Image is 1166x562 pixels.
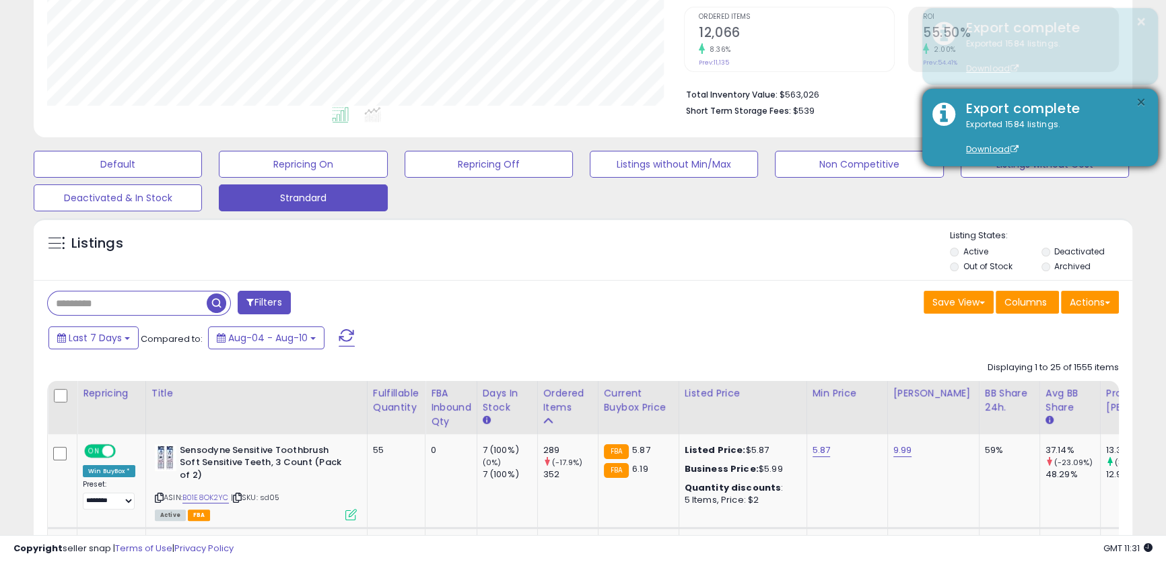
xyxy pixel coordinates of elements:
div: : [685,482,796,494]
small: Prev: 11,135 [699,59,729,67]
label: Out of Stock [963,260,1012,272]
span: All listings currently available for purchase on Amazon [155,510,186,521]
button: Non Competitive [775,151,943,178]
div: Min Price [813,386,882,400]
a: B01E8OK2YC [182,492,229,503]
button: Filters [238,291,290,314]
button: Save View [924,291,994,314]
button: Default [34,151,202,178]
span: OFF [114,445,135,456]
button: Listings without Min/Max [590,151,758,178]
span: 2025-08-18 11:31 GMT [1103,542,1153,555]
button: Strandard [219,184,387,211]
label: Active [963,246,988,257]
div: 352 [543,468,598,481]
button: Aug-04 - Aug-10 [208,326,324,349]
b: Total Inventory Value: [686,89,778,100]
small: (-23.09%) [1054,457,1093,468]
div: 48.29% [1045,468,1100,481]
div: 59% [985,444,1029,456]
span: 6.19 [632,462,648,475]
span: Ordered Items [699,13,894,21]
small: (3.02%) [1115,457,1144,468]
div: 7 (100%) [483,444,537,456]
div: seller snap | | [13,542,234,555]
a: Download [966,143,1019,155]
button: × [1136,13,1146,30]
div: 7 (100%) [483,468,537,481]
div: 5 Items, Price: $2 [685,494,796,506]
div: Exported 1584 listings. [956,38,1148,75]
strong: Copyright [13,542,63,555]
div: Repricing [83,386,140,400]
div: Fulfillable Quantity [373,386,419,415]
div: Title [151,386,362,400]
a: Terms of Use [115,542,172,555]
div: 0 [431,444,467,456]
h5: Listings [71,234,123,253]
small: Avg BB Share. [1045,415,1054,427]
div: Listed Price [685,386,801,400]
span: $539 [793,104,815,117]
div: $5.99 [685,463,796,475]
small: 8.36% [705,44,731,55]
div: Exported 1584 listings. [956,118,1148,156]
span: Columns [1004,295,1047,309]
div: 55 [373,444,415,456]
button: Columns [996,291,1059,314]
div: 289 [543,444,598,456]
div: $5.87 [685,444,796,456]
h2: 12,066 [699,25,894,43]
div: Win BuyBox * [83,465,135,477]
li: $563,026 [686,85,1109,102]
a: 5.87 [813,444,831,457]
b: Quantity discounts [685,481,782,494]
b: Business Price: [685,462,759,475]
div: FBA inbound Qty [431,386,471,429]
span: ON [85,445,102,456]
button: Repricing Off [405,151,573,178]
span: Last 7 Days [69,331,122,345]
div: Export complete [956,18,1148,38]
button: Deactivated & In Stock [34,184,202,211]
p: Listing States: [950,230,1132,242]
b: Short Term Storage Fees: [686,105,791,116]
div: Days In Stock [483,386,532,415]
a: Download [966,63,1019,74]
span: Aug-04 - Aug-10 [228,331,308,345]
div: Avg BB Share [1045,386,1095,415]
div: Preset: [83,480,135,510]
div: Displaying 1 to 25 of 1555 items [988,361,1119,374]
div: BB Share 24h. [985,386,1034,415]
button: Actions [1061,291,1119,314]
label: Archived [1054,260,1091,272]
a: Privacy Policy [174,542,234,555]
button: Last 7 Days [48,326,139,349]
small: FBA [604,463,629,478]
div: Current Buybox Price [604,386,673,415]
a: 9.99 [893,444,912,457]
img: 41h8LriUNUL._SL40_.jpg [155,444,176,471]
span: FBA [188,510,211,521]
b: Listed Price: [685,444,746,456]
button: Repricing On [219,151,387,178]
small: (-17.9%) [552,457,582,468]
div: 37.14% [1045,444,1100,456]
div: [PERSON_NAME] [893,386,973,400]
div: Ordered Items [543,386,592,415]
small: Days In Stock. [483,415,491,427]
label: Deactivated [1054,246,1105,257]
div: ASIN: [155,444,357,519]
small: (0%) [483,457,502,468]
button: × [1136,94,1146,111]
span: Compared to: [141,332,203,345]
span: | SKU: sd05 [231,492,280,503]
small: FBA [604,444,629,459]
b: Sensodyne Sensitive Toothbrush Soft Sensitive Teeth, 3 Count (Pack of 2) [180,444,343,485]
span: 5.87 [632,444,650,456]
div: Export complete [956,99,1148,118]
